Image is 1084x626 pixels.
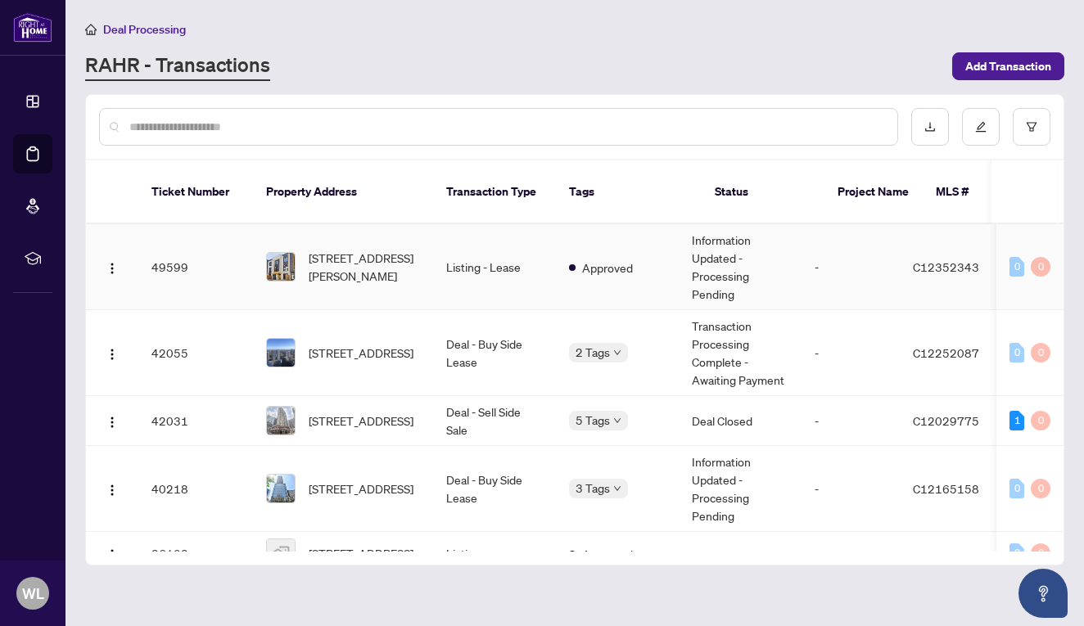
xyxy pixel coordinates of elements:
[913,481,979,496] span: C12165158
[1031,343,1050,363] div: 0
[138,310,253,396] td: 42055
[802,224,900,310] td: -
[433,310,556,396] td: Deal - Buy Side Lease
[962,108,1000,146] button: edit
[824,160,923,224] th: Project Name
[106,484,119,497] img: Logo
[1031,543,1050,563] div: 0
[99,540,125,566] button: Logo
[913,345,979,360] span: C12252087
[106,416,119,429] img: Logo
[138,532,253,575] td: 26102
[13,12,52,43] img: logo
[679,396,802,446] td: Deal Closed
[582,545,633,563] span: Approved
[802,446,900,532] td: -
[1031,411,1050,430] div: 0
[267,539,295,567] img: thumbnail-img
[106,262,119,275] img: Logo
[1009,257,1024,277] div: 0
[802,310,900,396] td: -
[1009,343,1024,363] div: 0
[1009,411,1024,430] div: 1
[965,53,1051,79] span: Add Transaction
[433,224,556,310] td: Listing - Lease
[253,160,433,224] th: Property Address
[613,484,621,493] span: down
[576,479,610,498] span: 3 Tags
[1031,257,1050,277] div: 0
[913,259,979,274] span: C12352343
[1026,121,1037,133] span: filter
[106,348,119,361] img: Logo
[309,544,413,562] span: [STREET_ADDRESS]
[85,52,270,81] a: RAHR - Transactions
[576,343,610,362] span: 2 Tags
[309,344,413,362] span: [STREET_ADDRESS]
[138,446,253,532] td: 40218
[702,160,824,224] th: Status
[679,310,802,396] td: Transaction Processing Complete - Awaiting Payment
[679,224,802,310] td: Information Updated - Processing Pending
[556,160,702,224] th: Tags
[433,446,556,532] td: Deal - Buy Side Lease
[99,340,125,366] button: Logo
[309,480,413,498] span: [STREET_ADDRESS]
[679,446,802,532] td: Information Updated - Processing Pending
[433,532,556,575] td: Listing
[679,532,802,575] td: -
[138,160,253,224] th: Ticket Number
[103,22,186,37] span: Deal Processing
[802,532,900,575] td: -
[1009,543,1024,563] div: 0
[138,396,253,446] td: 42031
[267,475,295,502] img: thumbnail-img
[1013,108,1050,146] button: filter
[802,396,900,446] td: -
[309,412,413,430] span: [STREET_ADDRESS]
[582,259,633,277] span: Approved
[952,52,1064,80] button: Add Transaction
[433,396,556,446] td: Deal - Sell Side Sale
[99,408,125,434] button: Logo
[267,407,295,435] img: thumbnail-img
[1019,569,1068,618] button: Open asap
[911,108,949,146] button: download
[106,548,119,561] img: Logo
[1031,479,1050,498] div: 0
[613,349,621,357] span: down
[913,413,979,428] span: C12029775
[267,339,295,367] img: thumbnail-img
[99,475,125,502] button: Logo
[1009,479,1024,498] div: 0
[99,254,125,280] button: Logo
[267,253,295,281] img: thumbnail-img
[433,160,556,224] th: Transaction Type
[309,249,420,285] span: [STREET_ADDRESS][PERSON_NAME]
[22,582,44,605] span: WL
[138,224,253,310] td: 49599
[85,24,97,35] span: home
[975,121,987,133] span: edit
[923,160,1021,224] th: MLS #
[924,121,936,133] span: download
[576,411,610,430] span: 5 Tags
[613,417,621,425] span: down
